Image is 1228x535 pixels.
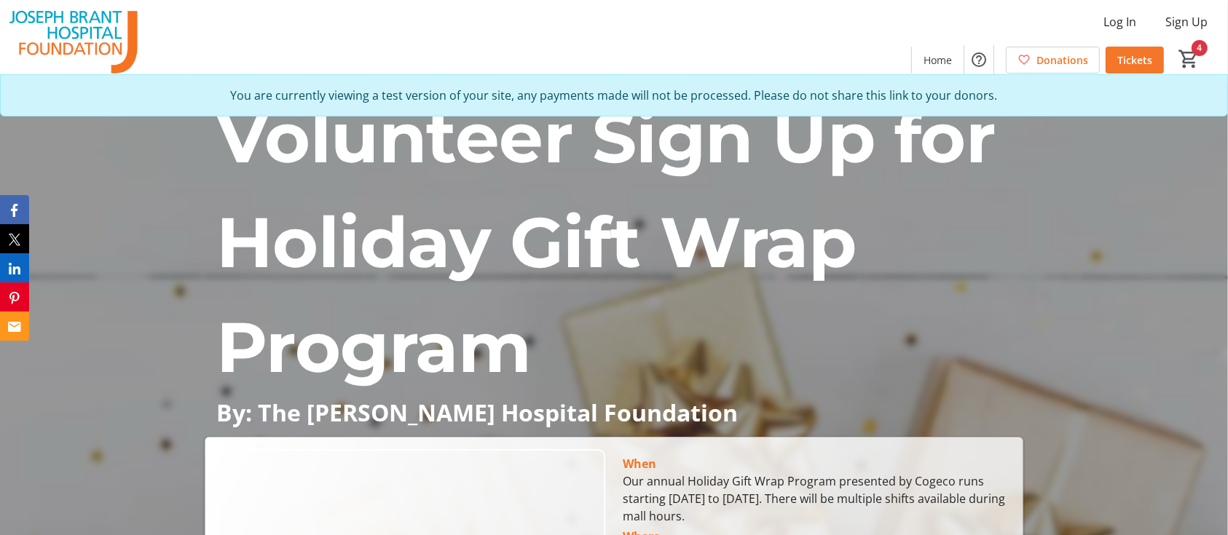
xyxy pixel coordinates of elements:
button: Help [964,45,993,74]
button: Cart [1176,46,1202,72]
span: Log In [1103,13,1136,31]
span: Volunteer Sign Up for Holiday Gift Wrap Program [216,95,996,389]
span: Sign Up [1165,13,1208,31]
a: Donations [1006,47,1100,74]
button: Log In [1092,10,1148,33]
span: Donations [1036,52,1088,68]
img: The Joseph Brant Hospital Foundation's Logo [9,6,138,79]
span: Home [924,52,952,68]
p: By: The [PERSON_NAME] Hospital Foundation [216,400,1012,425]
a: Home [912,47,964,74]
span: Tickets [1117,52,1152,68]
button: Sign Up [1154,10,1219,33]
div: Our annual Holiday Gift Wrap Program presented by Cogeco runs starting [DATE] to [DATE]. There wi... [623,472,1011,525]
a: Tickets [1106,47,1164,74]
div: When [623,455,656,472]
